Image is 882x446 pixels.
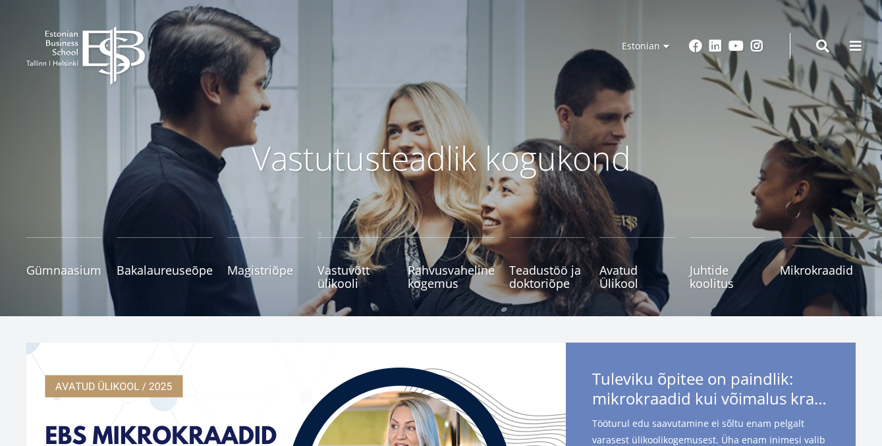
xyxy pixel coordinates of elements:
a: Magistriõpe [227,237,303,290]
a: Linkedin [709,40,722,53]
span: Tuleviku õpitee on paindlik: [592,369,829,412]
span: Teadustöö ja doktoriõpe [509,264,585,290]
a: Avatud Ülikool [599,237,675,290]
span: mikrokraadid kui võimalus kraadini jõudmiseks [592,389,829,408]
span: Gümnaasium [26,264,102,277]
span: Vastuvõtt ülikooli [317,264,393,290]
a: Youtube [729,40,744,53]
a: Bakalaureuseõpe [117,237,213,290]
span: Avatud Ülikool [599,264,675,290]
span: Magistriõpe [227,264,303,277]
a: Instagram [750,40,763,53]
a: Vastuvõtt ülikooli [317,237,393,290]
span: Mikrokraadid [780,264,856,277]
a: Teadustöö ja doktoriõpe [509,237,585,290]
a: Rahvusvaheline kogemus [408,237,495,290]
a: Mikrokraadid [780,237,856,290]
a: Facebook [689,40,702,53]
span: Bakalaureuseõpe [117,264,213,277]
a: Gümnaasium [26,237,102,290]
span: Rahvusvaheline kogemus [408,264,495,290]
a: Juhtide koolitus [690,237,765,290]
span: Juhtide koolitus [690,264,765,290]
p: Vastutusteadlik kogukond [92,138,790,178]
